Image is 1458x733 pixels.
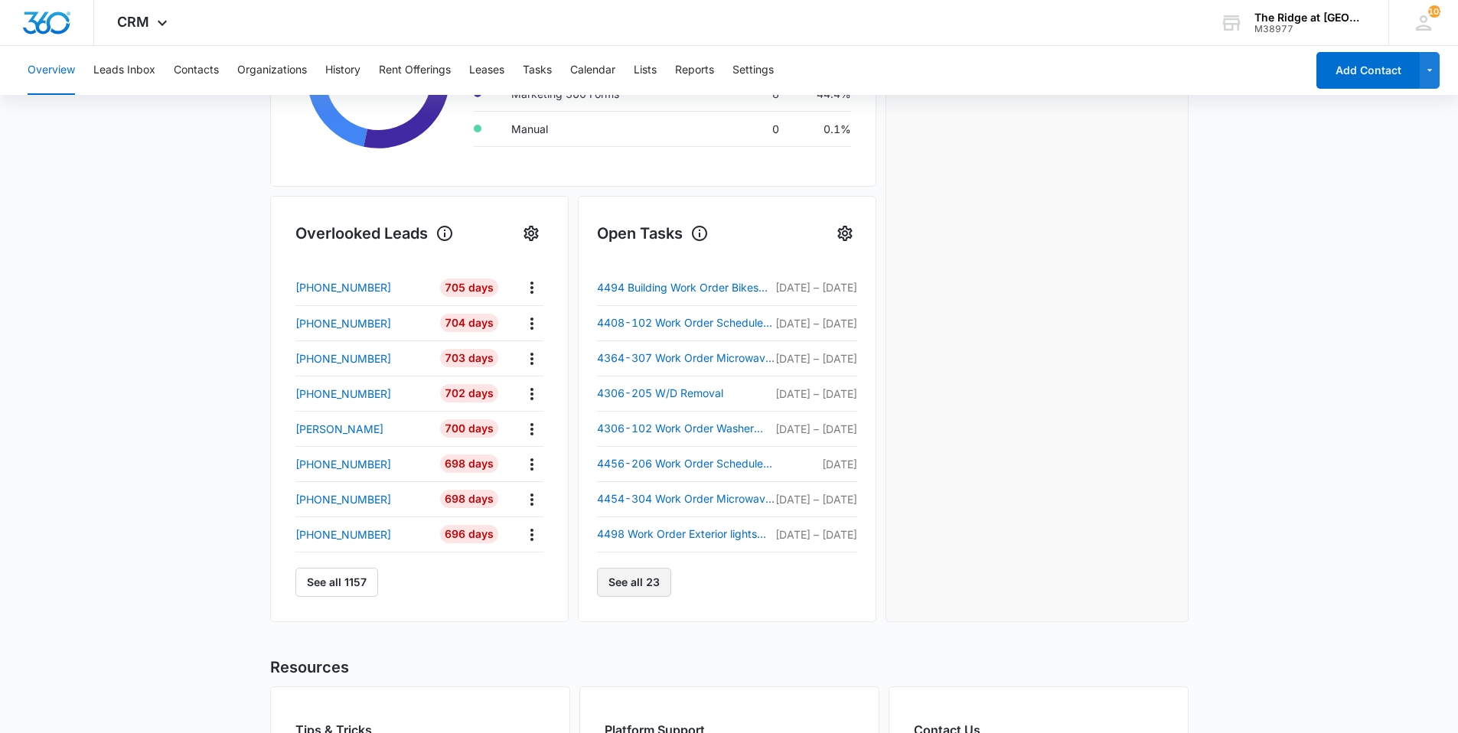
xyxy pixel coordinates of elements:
[523,46,552,95] button: Tasks
[597,568,671,597] a: See all 23
[520,523,543,546] button: Actions
[499,111,667,146] td: Manual
[520,311,543,335] button: Actions
[775,456,857,472] p: [DATE]
[270,656,1189,679] h2: Resources
[295,526,391,542] p: [PHONE_NUMBER]
[295,315,391,331] p: [PHONE_NUMBER]
[597,349,775,367] a: 4364-307 Work Order Microwave Scheduled [PERSON_NAME]
[295,386,429,402] a: [PHONE_NUMBER]
[237,46,307,95] button: Organizations
[440,384,498,402] div: 702 Days
[117,14,149,30] span: CRM
[570,46,615,95] button: Calendar
[295,350,429,366] a: [PHONE_NUMBER]
[775,315,857,331] p: [DATE] – [DATE]
[597,222,709,245] h1: Open Tasks
[775,421,857,437] p: [DATE] – [DATE]
[597,279,775,297] a: 4494 Building Work Order Bikes outside of bulding
[440,490,498,508] div: 698 Days
[440,279,498,297] div: 705 Days
[1254,24,1366,34] div: account id
[775,526,857,542] p: [DATE] – [DATE]
[775,386,857,402] p: [DATE] – [DATE]
[295,526,429,542] a: [PHONE_NUMBER]
[295,350,391,366] p: [PHONE_NUMBER]
[1428,5,1440,18] span: 103
[295,315,429,331] a: [PHONE_NUMBER]
[379,46,451,95] button: Rent Offerings
[295,456,391,472] p: [PHONE_NUMBER]
[440,454,498,473] div: 698 Days
[791,111,850,146] td: 0.1%
[440,314,498,332] div: 704 Days
[597,454,775,473] a: 4456-206 Work Order Scheduled Moffat
[597,384,775,402] a: 4306-205 W/D Removal
[597,525,775,543] a: 4498 Work Order Exterior lights Scheduled [PERSON_NAME] Electric.
[675,46,714,95] button: Reports
[520,487,543,511] button: Actions
[174,46,219,95] button: Contacts
[775,491,857,507] p: [DATE] – [DATE]
[775,279,857,295] p: [DATE] – [DATE]
[295,279,429,295] a: [PHONE_NUMBER]
[1428,5,1440,18] div: notifications count
[295,421,383,437] p: [PERSON_NAME]
[597,490,775,508] a: 4454-304 Work Order Microwave Scheduled [PERSON_NAME]
[440,419,498,438] div: 700 Days
[732,46,774,95] button: Settings
[597,314,775,332] a: 4408-102 Work Order Scheduled [PERSON_NAME]
[295,491,429,507] a: [PHONE_NUMBER]
[440,525,498,543] div: 696 Days
[520,382,543,406] button: Actions
[597,419,775,438] a: 4306-102 Work Order Washer Scheduled [PERSON_NAME]
[440,349,498,367] div: 703 Days
[520,275,543,299] button: Actions
[634,46,657,95] button: Lists
[93,46,155,95] button: Leads Inbox
[520,347,543,370] button: Actions
[519,221,543,246] button: Settings
[520,452,543,476] button: Actions
[295,222,454,245] h1: Overlooked Leads
[520,417,543,441] button: Actions
[28,46,75,95] button: Overview
[295,386,391,402] p: [PHONE_NUMBER]
[295,491,391,507] p: [PHONE_NUMBER]
[295,568,378,597] button: See all 1157
[295,279,391,295] p: [PHONE_NUMBER]
[1316,52,1420,89] button: Add Contact
[1254,11,1366,24] div: account name
[775,350,857,366] p: [DATE] – [DATE]
[833,221,857,246] button: Settings
[295,421,429,437] a: [PERSON_NAME]
[325,46,360,95] button: History
[469,46,504,95] button: Leases
[667,111,791,146] td: 0
[295,456,429,472] a: [PHONE_NUMBER]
